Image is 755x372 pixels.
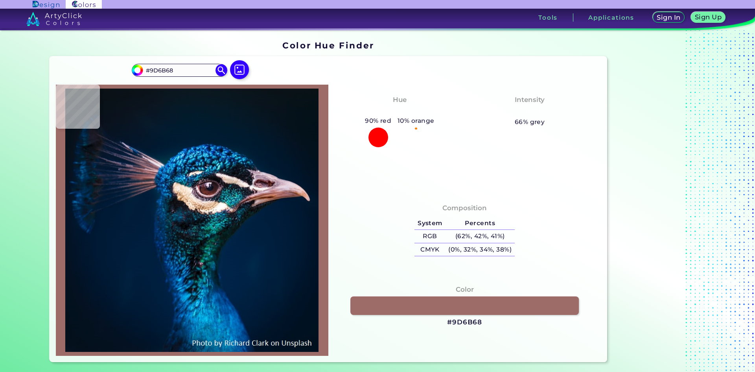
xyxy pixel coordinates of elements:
[515,94,545,105] h4: Intensity
[446,230,515,243] h5: (62%, 42%, 41%)
[282,39,374,51] h1: Color Hue Finder
[658,15,680,20] h5: Sign In
[374,106,425,116] h3: Orangy Red
[447,318,482,327] h3: #9D6B68
[394,116,437,126] h5: 10% orange
[610,38,709,365] iframe: Advertisement
[414,217,445,230] h5: System
[588,15,634,20] h3: Applications
[515,117,545,127] h5: 66% grey
[33,1,59,8] img: ArtyClick Design logo
[414,230,445,243] h5: RGB
[362,116,394,126] h5: 90% red
[442,202,487,214] h4: Composition
[215,64,227,76] img: icon search
[230,60,249,79] img: icon picture
[143,65,216,76] input: type color..
[456,284,474,295] h4: Color
[696,14,721,20] h5: Sign Up
[515,106,545,116] h3: Pastel
[446,217,515,230] h5: Percents
[654,13,683,23] a: Sign In
[538,15,558,20] h3: Tools
[26,12,82,26] img: logo_artyclick_colors_white.svg
[446,243,515,256] h5: (0%, 32%, 34%, 38%)
[692,13,724,23] a: Sign Up
[60,89,324,352] img: img_pavlin.jpg
[393,94,407,105] h4: Hue
[414,243,445,256] h5: CMYK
